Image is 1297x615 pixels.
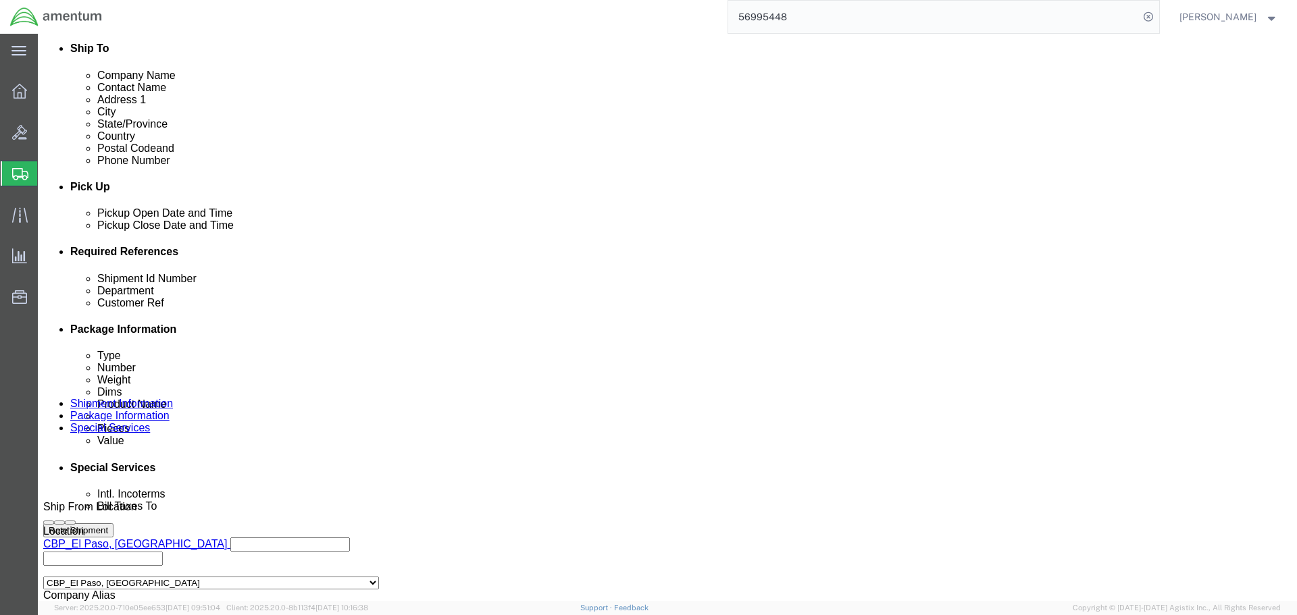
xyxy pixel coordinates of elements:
span: [DATE] 10:16:38 [315,604,368,612]
span: Copyright © [DATE]-[DATE] Agistix Inc., All Rights Reserved [1073,602,1281,614]
span: Client: 2025.20.0-8b113f4 [226,604,368,612]
span: Matthew McMillen [1179,9,1256,24]
input: Search for shipment number, reference number [728,1,1139,33]
span: [DATE] 09:51:04 [166,604,220,612]
span: Server: 2025.20.0-710e05ee653 [54,604,220,612]
img: logo [9,7,103,27]
a: Feedback [614,604,648,612]
a: Support [580,604,614,612]
iframe: FS Legacy Container [38,34,1297,601]
button: [PERSON_NAME] [1179,9,1279,25]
